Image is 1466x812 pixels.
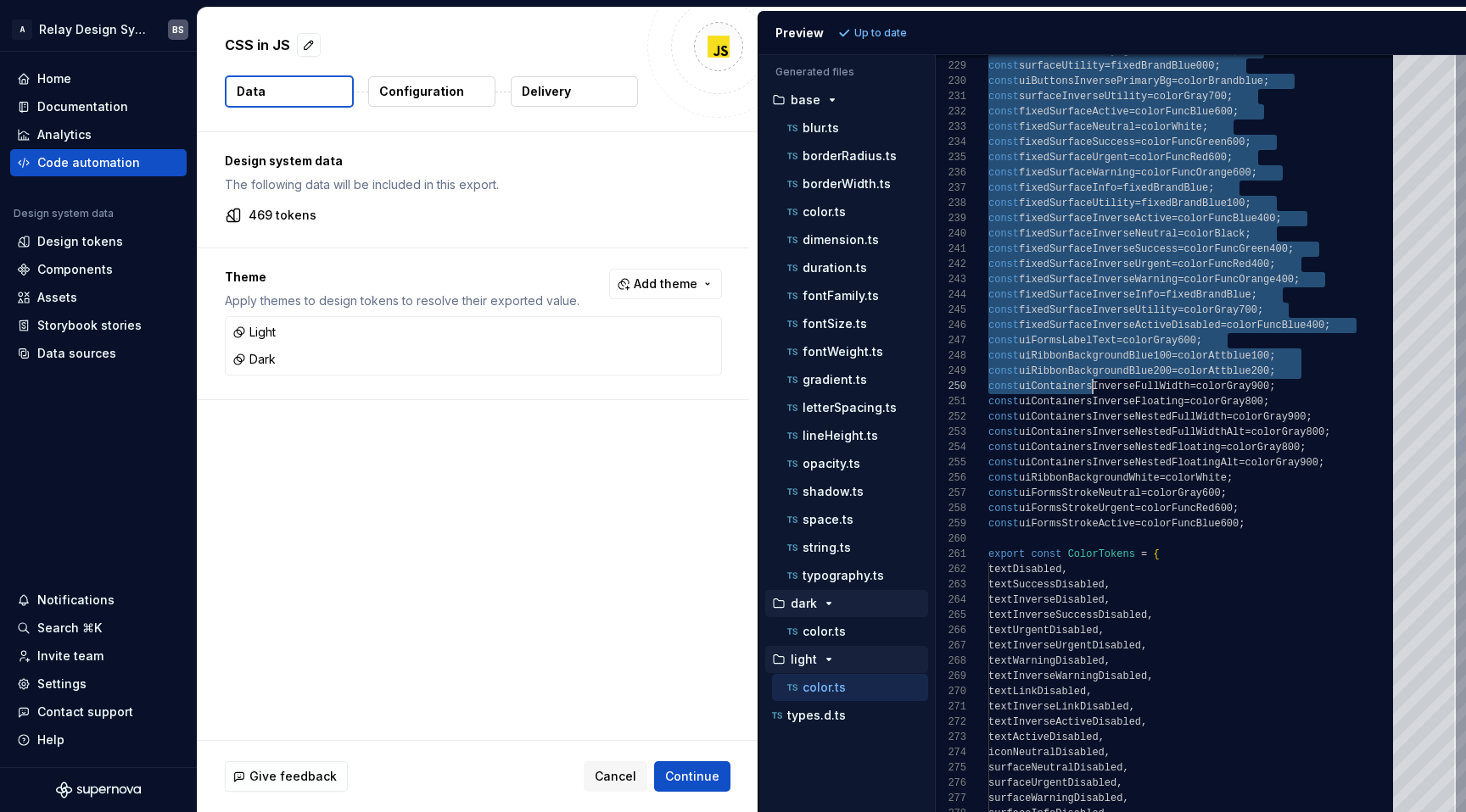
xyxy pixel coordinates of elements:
a: Supernova Logo [56,781,141,798]
a: Home [10,65,187,92]
span: ; [1287,243,1293,255]
span: ; [1269,350,1275,362]
button: light [765,650,928,669]
div: Code automation [37,154,140,171]
div: 229 [936,58,966,74]
span: ; [1324,426,1330,438]
span: colorFuncGreen400 [1183,243,1287,255]
span: = [1226,411,1232,423]
div: Design tokens [37,233,123,250]
button: dimension.ts [772,231,928,249]
button: duration.ts [772,259,928,277]
span: const [988,274,1019,286]
div: Invite team [37,648,104,665]
span: const [988,365,1019,377]
span: ; [1306,411,1312,423]
span: const [988,304,1019,316]
div: 259 [936,516,966,531]
p: color.ts [803,205,846,219]
span: const [988,381,1019,392]
span: fixedSurfaceInverseActiveDisabled [1019,320,1221,331]
div: 249 [936,364,966,379]
p: borderRadius.ts [803,149,897,163]
div: Relay Design System [39,21,148,38]
button: letterSpacing.ts [772,398,928,417]
span: fixedSurfaceInverseUrgent [1019,259,1172,270]
span: ; [1300,442,1306,453]
span: const [1031,548,1061,560]
span: = [1104,60,1110,72]
p: fontSize.ts [803,317,867,331]
div: 242 [936,257,966,272]
span: ; [1269,365,1275,377]
span: const [988,91,1019,103]
div: 250 [936,379,966,394]
span: const [988,60,1019,72]
button: Add theme [609,269,722,299]
span: uiContainersInverseNestedFullWidthAlt [1019,426,1245,438]
button: color.ts [772,203,928,221]
span: uiRibbonBackgroundWhite [1019,472,1160,484]
span: ; [1226,472,1232,484]
span: = [1134,121,1140,133]
div: Light [232,324,276,341]
span: ; [1202,121,1208,133]
div: 256 [936,470,966,486]
span: fixedBrandBlue100 [1141,197,1245,209]
a: Assets [10,284,187,311]
span: fixedSurfaceInverseInfo [1019,289,1160,301]
span: colorGray900 [1195,381,1268,392]
div: Home [37,70,71,87]
span: = [1116,335,1122,347]
span: = [1178,274,1183,286]
p: dark [791,597,817,610]
p: Delivery [522,83,571,100]
span: fixedSurfaceInverseSuccess [1019,243,1178,255]
button: fontFamily.ts [772,286,928,305]
p: fontWeight.ts [803,345,883,359]
span: ; [1245,197,1251,209]
span: const [988,457,1019,469]
p: duration.ts [803,261,867,275]
span: fixedSurfaceUtility [1019,197,1135,209]
p: dimension.ts [803,233,879,247]
button: color.ts [772,622,928,641]
a: Code automation [10,149,187,176]
div: 231 [936,89,966,104]
span: const [988,167,1019,179]
button: typography.ts [772,566,928,585]
div: 232 [936,104,966,120]
span: ; [1195,335,1201,347]
p: Theme [225,269,579,286]
button: dark [765,594,928,613]
span: ; [1324,320,1330,331]
div: 236 [936,165,966,181]
span: fixedSurfaceSuccess [1019,136,1135,148]
span: const [988,152,1019,164]
span: const [988,350,1019,362]
a: Data sources [10,340,187,367]
button: Data [225,75,354,108]
div: 235 [936,150,966,165]
p: color.ts [803,625,846,638]
div: 239 [936,211,966,226]
div: Data sources [37,345,116,362]
button: blur.ts [772,119,928,137]
span: ; [1226,91,1232,103]
span: colorGray700 [1153,91,1226,103]
span: ; [1245,228,1251,240]
span: Add theme [634,275,697,292]
button: gradient.ts [772,370,928,389]
span: colorFuncBlue400 [1226,320,1323,331]
span: colorWhite [1165,472,1226,484]
p: color.ts [803,681,846,694]
span: const [988,213,1019,225]
span: = [1178,228,1183,240]
button: space.ts [772,510,928,529]
span: fixedSurfaceWarning [1019,167,1135,179]
span: ; [1269,259,1275,270]
span: colorGray600 [1122,335,1195,347]
div: 237 [936,181,966,196]
span: colorFuncBlue600 [1141,518,1239,530]
span: uiRibbonBackgroundBlue100 [1019,350,1172,362]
